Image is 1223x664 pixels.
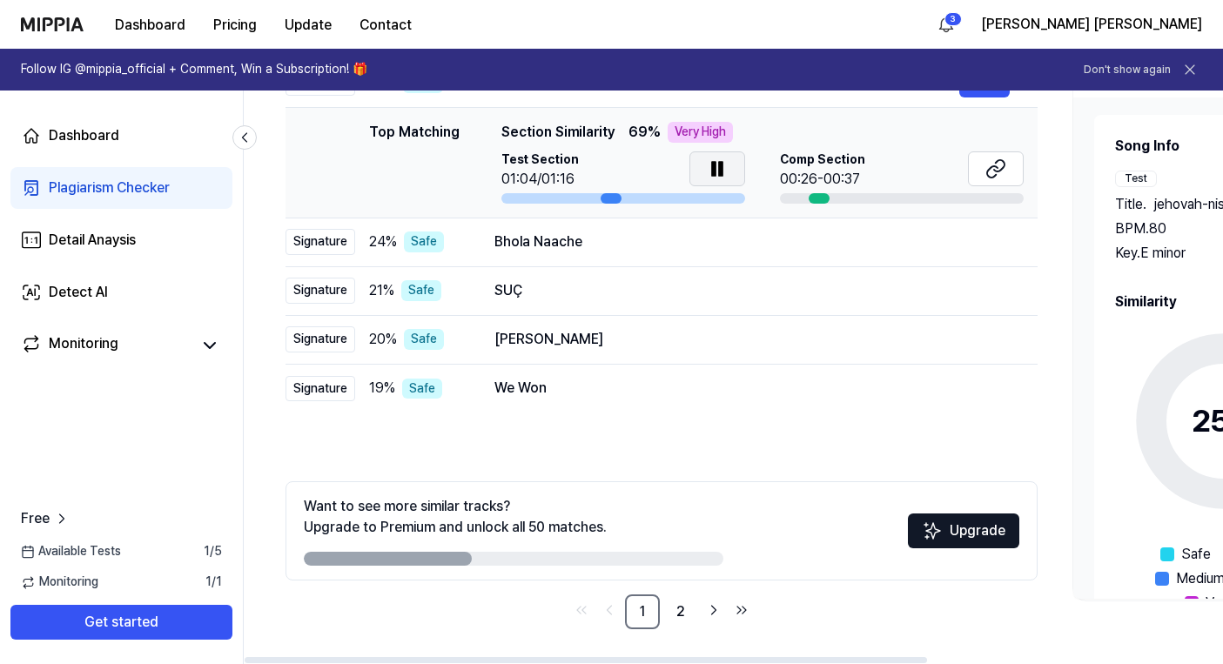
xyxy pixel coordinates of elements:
div: 00:26-00:37 [780,169,865,190]
img: Sparkles [922,520,943,541]
div: Want to see more similar tracks? Upgrade to Premium and unlock all 50 matches. [304,496,607,538]
div: Signature [286,278,355,304]
a: Free [21,508,71,529]
div: Detect AI [49,282,108,303]
a: Go to next page [702,598,726,622]
span: Test Section [501,151,579,169]
a: Go to previous page [597,598,622,622]
div: We Won [494,378,1010,399]
button: Get started [10,605,232,640]
span: Title . [1115,194,1146,215]
div: Bhola Naache [494,231,1010,252]
h1: Follow IG @mippia_official + Comment, Win a Subscription! 🎁 [21,61,367,78]
button: Update [271,8,346,43]
div: Plagiarism Checker [49,178,170,198]
div: [PERSON_NAME] [494,329,1010,350]
nav: pagination [286,594,1038,629]
span: Monitoring [21,573,98,591]
span: Section Similarity [501,122,615,143]
img: logo [21,17,84,31]
span: 20 % [369,329,397,350]
button: Dashboard [101,8,199,43]
a: 2 [663,594,698,629]
div: Safe [401,280,441,301]
a: Update [271,1,346,49]
div: Top Matching [369,122,460,204]
div: Signature [286,229,355,255]
a: Monitoring [21,333,191,358]
span: 19 % [369,378,395,399]
a: Detail Anaysis [10,219,232,261]
button: 알림3 [932,10,960,38]
button: Don't show again [1084,63,1171,77]
div: Monitoring [49,333,118,358]
a: SparklesUpgrade [908,528,1019,545]
button: Upgrade [908,513,1019,548]
a: Plagiarism Checker [10,167,232,209]
div: Dashboard [49,125,119,146]
span: Free [21,508,50,529]
a: 1 [625,594,660,629]
button: [PERSON_NAME] [PERSON_NAME] [981,14,1202,35]
a: Go to first page [569,598,594,622]
img: 알림 [936,14,957,35]
div: Safe [402,379,442,399]
span: 21 % [369,280,394,301]
a: Dashboard [10,115,232,157]
div: SUÇ [494,280,1010,301]
div: Test [1115,171,1157,187]
div: Signature [286,326,355,352]
span: 1 / 5 [204,543,222,560]
span: 69 % [628,122,661,143]
span: 24 % [369,231,397,252]
span: Comp Section [780,151,865,169]
div: 01:04/01:16 [501,169,579,190]
a: Go to last page [729,598,754,622]
span: 1 / 1 [205,573,222,591]
a: Detect AI [10,272,232,313]
div: Safe [404,231,444,252]
div: Detail Anaysis [49,230,136,251]
div: Safe [404,329,444,350]
div: Very High [668,122,733,143]
button: Contact [346,8,426,43]
button: Pricing [199,8,271,43]
span: Available Tests [21,543,121,560]
div: 3 [944,12,962,26]
span: Safe [1181,544,1211,565]
div: Signature [286,376,355,402]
